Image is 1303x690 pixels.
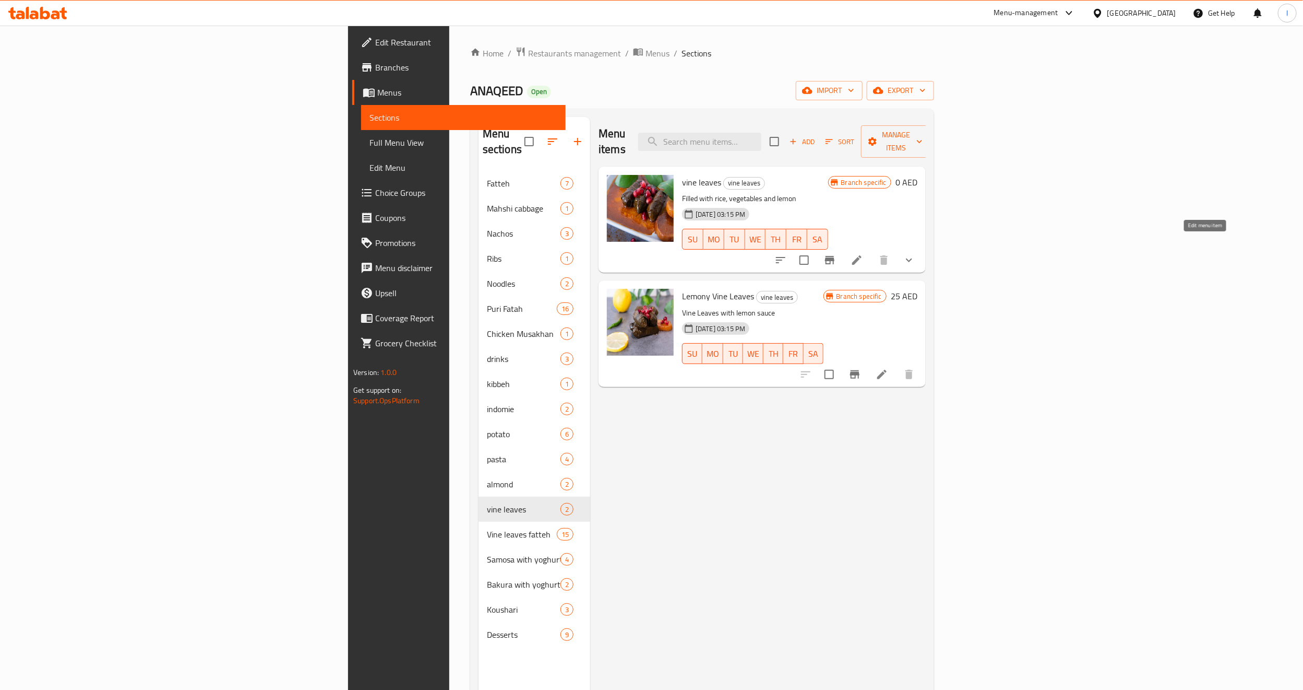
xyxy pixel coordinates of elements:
[560,603,573,616] div: items
[487,628,560,641] div: Desserts
[516,46,621,60] a: Restaurants management
[599,126,626,157] h2: Menu items
[819,134,861,150] span: Sort items
[723,177,765,190] div: vine leaves
[487,453,560,465] span: pasta
[361,155,566,180] a: Edit Menu
[791,232,803,247] span: FR
[375,36,557,49] span: Edit Restaurant
[743,343,763,364] button: WE
[817,248,842,273] button: Branch-specific-item
[823,134,857,150] button: Sort
[353,394,420,407] a: Support.OpsPlatform
[757,291,797,303] span: vine leaves
[903,254,915,266] svg: Show Choices
[369,111,557,124] span: Sections
[807,229,828,250] button: SA
[867,81,934,100] button: export
[763,343,783,364] button: TH
[561,555,573,565] span: 4
[788,136,816,148] span: Add
[487,553,560,566] span: Samosa with yoghurt
[625,47,629,60] li: /
[749,232,762,247] span: WE
[561,454,573,464] span: 4
[745,229,766,250] button: WE
[691,209,749,219] span: [DATE] 03:15 PM
[352,255,566,280] a: Menu disclaimer
[518,131,540,153] span: Select all sections
[479,171,590,196] div: Fatteh7
[487,503,560,516] div: vine leaves
[763,131,785,153] span: Select section
[557,304,573,314] span: 16
[487,177,560,190] div: Fatteh
[785,134,819,150] span: Add item
[561,630,573,640] span: 9
[560,353,573,365] div: items
[375,61,557,74] span: Branches
[561,204,573,214] span: 1
[479,422,590,447] div: potato6
[674,47,677,60] li: /
[487,302,557,315] span: Puri Fatah
[687,346,698,361] span: SU
[561,480,573,489] span: 2
[487,428,560,440] span: potato
[645,47,670,60] span: Menus
[687,232,699,247] span: SU
[479,167,590,651] nav: Menu sections
[723,343,743,364] button: TU
[682,288,754,304] span: Lemony Vine Leaves
[994,7,1058,19] div: Menu-management
[768,248,793,273] button: sort-choices
[487,353,560,365] span: drinks
[895,175,917,190] h6: 0 AED
[487,252,560,265] span: Ribs
[377,86,557,99] span: Menus
[487,277,560,290] span: Noodles
[353,383,401,397] span: Get support on:
[561,279,573,289] span: 2
[607,175,674,242] img: vine leaves
[479,572,590,597] div: Bakura with yoghurt2
[561,605,573,615] span: 3
[487,578,560,591] div: Bakura with yoghurt
[560,202,573,215] div: items
[560,628,573,641] div: items
[352,230,566,255] a: Promotions
[876,368,888,381] a: Edit menu item
[487,528,557,541] span: Vine leaves fatteh
[804,84,854,97] span: import
[375,312,557,324] span: Coverage Report
[361,105,566,130] a: Sections
[896,248,922,273] button: show more
[375,287,557,299] span: Upsell
[638,133,761,151] input: search
[479,271,590,296] div: Noodles2
[561,254,573,264] span: 1
[487,403,560,415] span: indomie
[728,232,741,247] span: TU
[842,362,867,387] button: Branch-specific-item
[487,603,560,616] span: Koushari
[871,248,896,273] button: delete
[702,343,723,364] button: MO
[487,227,560,240] span: Nachos
[479,296,590,321] div: Puri Fatah16
[786,229,807,250] button: FR
[369,161,557,174] span: Edit Menu
[560,328,573,340] div: items
[352,205,566,230] a: Coupons
[869,128,923,155] span: Manage items
[682,229,703,250] button: SU
[808,346,819,361] span: SA
[540,129,565,154] span: Sort sections
[1107,7,1176,19] div: [GEOGRAPHIC_DATA]
[826,136,854,148] span: Sort
[352,180,566,205] a: Choice Groups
